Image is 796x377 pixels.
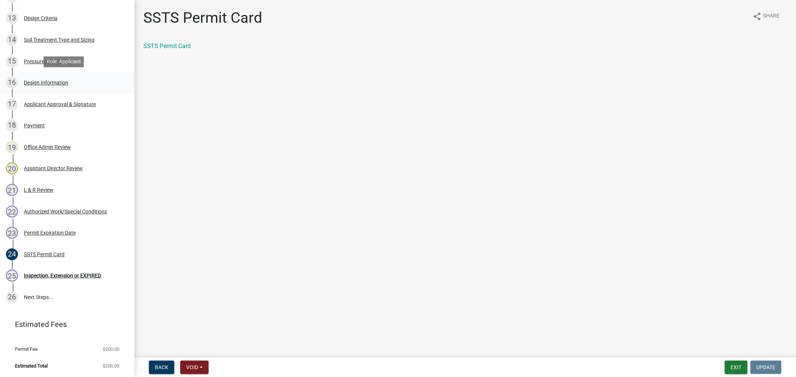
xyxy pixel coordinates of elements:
[763,12,780,21] span: Share
[103,364,119,368] span: $200.00
[747,9,786,23] button: shareShare
[756,364,775,370] span: Update
[753,12,762,21] i: share
[6,77,18,89] div: 16
[24,123,45,128] div: Payment
[24,80,68,85] div: Design Information
[725,361,747,374] button: Exit
[149,361,174,374] button: Back
[6,12,18,24] div: 13
[6,206,18,218] div: 22
[103,347,119,352] span: $200.00
[44,56,84,67] div: Role: Applicant
[24,102,96,107] div: Applicant Approval & Signature
[180,361,209,374] button: Void
[6,120,18,132] div: 18
[6,184,18,196] div: 21
[143,42,191,50] a: SSTS Permit Card
[24,273,101,278] div: Inspection, Extension or EXPIRED
[24,59,72,64] div: Pressure Distribution
[186,364,198,370] span: Void
[24,166,83,171] div: Assistant Director Review
[155,364,168,370] span: Back
[6,317,122,332] a: Estimated Fees
[6,248,18,260] div: 24
[24,37,94,42] div: Soil Treatment Type and Sizing
[6,162,18,174] div: 20
[15,347,38,352] span: Permit Fee
[6,227,18,239] div: 23
[6,141,18,153] div: 19
[6,34,18,46] div: 14
[15,364,48,368] span: Estimated Total
[24,145,71,150] div: Office Admin Review
[6,270,18,282] div: 25
[6,56,18,67] div: 15
[24,187,53,193] div: L & R Review
[6,291,18,303] div: 26
[24,230,76,235] div: Permit Expiration Date
[24,252,65,257] div: SSTS Permit Card
[143,9,262,27] h1: SSTS Permit Card
[24,209,107,214] div: Authorized Work/Special Conditions
[6,98,18,110] div: 17
[24,16,57,21] div: Design Criteria
[750,361,781,374] button: Update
